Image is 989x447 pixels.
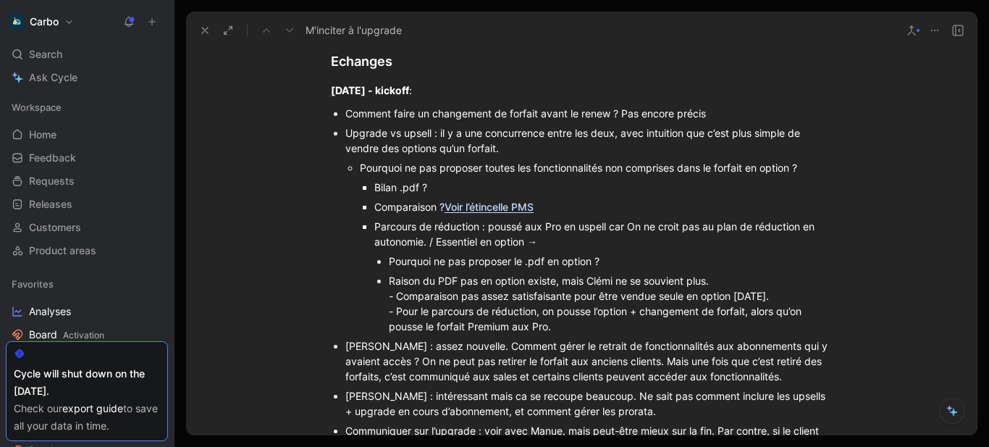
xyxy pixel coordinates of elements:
h1: Carbo [30,15,59,28]
button: CarboCarbo [6,12,77,32]
a: Customers [6,217,168,238]
div: Check our to save all your data in time. [14,400,160,435]
div: Raison du PDF pas en option existe, mais Clémi ne se souvient plus. - Comparaison pas assez satis... [389,273,832,334]
div: Favorites [6,273,168,295]
span: Releases [29,197,72,212]
span: M'inciter à l'upgrade [306,22,402,39]
div: [PERSON_NAME] : assez nouvelle. Comment gérer le retrait de fonctionnalités aux abonnements qui y... [345,338,832,384]
span: Activation [63,330,104,341]
span: Ask Cycle [29,69,77,86]
a: Releases [6,193,168,215]
div: Comparaison ? [374,199,832,214]
span: Feedback [29,151,76,165]
span: Board [29,327,104,343]
span: Favorites [12,277,54,291]
div: Pourquoi ne pas proposer toutes les fonctionnalités non comprises dans le forfait en option ? [360,160,832,175]
span: Workspace [12,100,62,114]
a: Product areas [6,240,168,262]
a: Voir l’étincelle PMS [445,201,534,213]
div: Search [6,43,168,65]
a: Feedback [6,147,168,169]
strong: [DATE] - kickoff [331,84,409,96]
a: export guide [62,402,123,414]
div: Upgrade vs upsell : il y a une concurrence entre les deux, avec intuition que c’est plus simple d... [345,125,832,156]
div: Echanges [331,51,832,71]
span: Home [29,128,56,142]
a: Home [6,124,168,146]
div: Workspace [6,96,168,118]
div: Bilan .pdf ? [374,180,832,195]
div: : [331,83,832,98]
span: Analyses [29,304,71,319]
span: Customers [29,220,81,235]
a: Requests [6,170,168,192]
span: Search [29,46,62,63]
div: Pourquoi ne pas proposer le .pdf en option ? [389,254,832,269]
img: Carbo [9,14,24,29]
div: Parcours de réduction : poussé aux Pro en uspell car On ne croit pas au plan de réduction en auto... [374,219,832,249]
span: Product areas [29,243,96,258]
div: [PERSON_NAME] : intéressant mais ca se recoupe beaucoup. Ne sait pas comment inclure les upsells ... [345,388,832,419]
a: Ask Cycle [6,67,168,88]
div: Cycle will shut down on the [DATE]. [14,365,160,400]
a: BoardActivation [6,324,168,346]
span: Requests [29,174,75,188]
a: Analyses [6,301,168,322]
div: Comment faire un changement de forfait avant le renew ? Pas encore précis [345,106,832,121]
